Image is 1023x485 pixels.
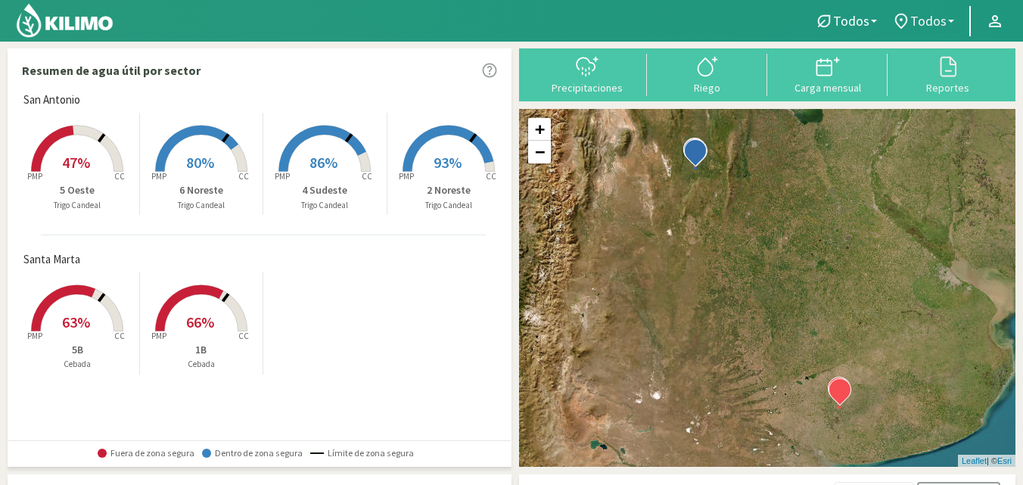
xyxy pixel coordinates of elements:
[62,312,90,331] span: 63%
[275,171,290,182] tspan: PMP
[531,82,642,93] div: Precipitaciones
[98,448,194,459] span: Fuera de zona segura
[115,171,126,182] tspan: CC
[527,54,647,94] button: Precipitaciones
[151,331,166,341] tspan: PMP
[263,199,387,212] p: Trigo Candeal
[151,171,166,182] tspan: PMP
[140,358,263,371] p: Cebada
[528,118,551,141] a: Zoom in
[399,171,414,182] tspan: PMP
[487,171,497,182] tspan: CC
[16,358,139,371] p: Cebada
[15,2,114,39] img: Kilimo
[833,13,869,29] span: Todos
[22,61,201,79] p: Resumen de agua útil por sector
[140,182,263,198] p: 6 Noreste
[528,141,551,163] a: Zoom out
[767,54,888,94] button: Carga mensual
[27,331,42,341] tspan: PMP
[16,342,139,358] p: 5B
[27,171,42,182] tspan: PMP
[892,82,1003,93] div: Reportes
[651,82,763,93] div: Riego
[23,251,80,269] span: Santa Marta
[997,456,1012,465] a: Esri
[186,153,214,172] span: 80%
[647,54,767,94] button: Riego
[16,199,139,212] p: Trigo Candeal
[772,82,883,93] div: Carga mensual
[23,92,80,109] span: San Antonio
[387,182,511,198] p: 2 Noreste
[202,448,303,459] span: Dentro de zona segura
[387,199,511,212] p: Trigo Candeal
[434,153,462,172] span: 93%
[140,199,263,212] p: Trigo Candeal
[238,331,249,341] tspan: CC
[962,456,987,465] a: Leaflet
[263,182,387,198] p: 4 Sudeste
[16,182,139,198] p: 5 Oeste
[62,153,90,172] span: 47%
[115,331,126,341] tspan: CC
[238,171,249,182] tspan: CC
[362,171,373,182] tspan: CC
[309,153,337,172] span: 86%
[888,54,1008,94] button: Reportes
[958,455,1015,468] div: | ©
[140,342,263,358] p: 1B
[910,13,947,29] span: Todos
[310,448,414,459] span: Límite de zona segura
[186,312,214,331] span: 66%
